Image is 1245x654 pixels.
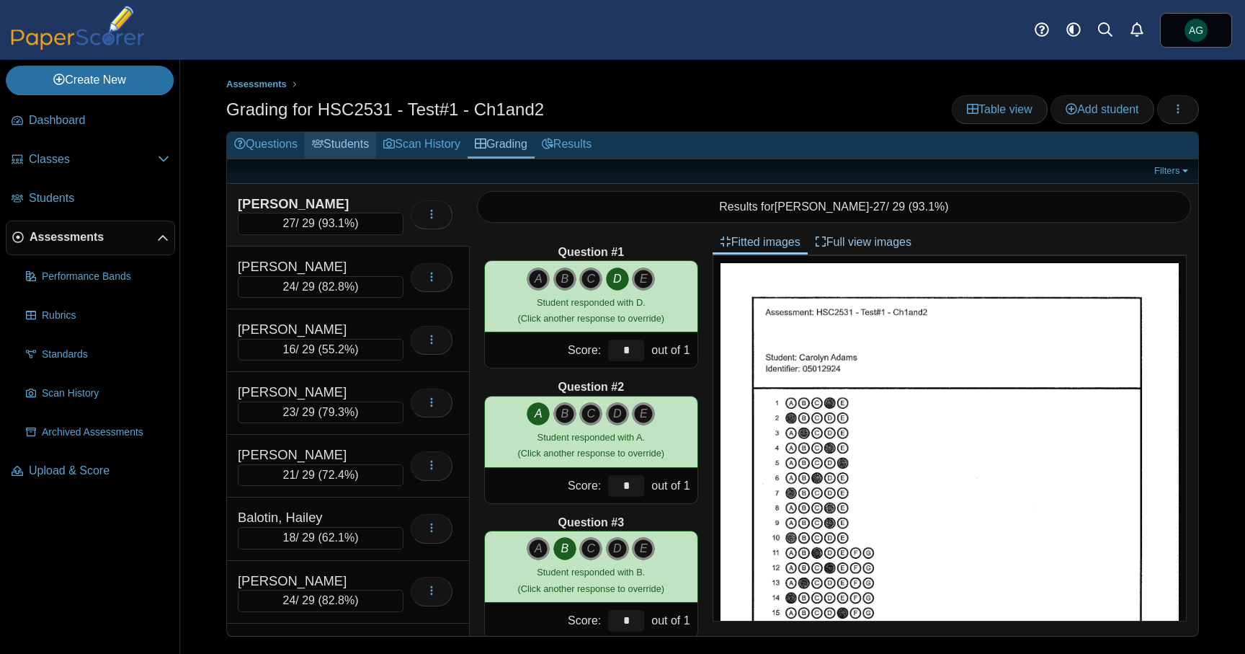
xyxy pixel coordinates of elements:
[29,112,169,128] span: Dashboard
[322,217,354,229] span: 93.1%
[579,268,602,291] i: C
[518,297,664,324] small: (Click another response to override)
[558,515,625,531] b: Question #3
[1160,13,1232,48] a: Asena Goren
[713,230,808,255] a: Fitted images
[1050,95,1153,124] a: Add student
[485,603,604,638] div: Score:
[1121,14,1153,46] a: Alerts
[648,332,697,368] div: out of 1
[42,309,169,323] span: Rubrics
[648,468,697,503] div: out of 1
[226,97,544,122] h1: Grading for HSC2531 - Test#1 - Ch1and2
[283,406,296,418] span: 23
[518,432,664,459] small: (Click another response to override)
[305,132,376,159] a: Students
[632,402,655,425] i: E
[808,230,919,255] a: Full view images
[6,221,175,255] a: Assessments
[238,402,403,423] div: / 29 ( )
[873,200,886,213] span: 27
[283,280,296,293] span: 24
[606,402,629,425] i: D
[648,603,697,638] div: out of 1
[42,425,169,440] span: Archived Assessments
[6,40,150,52] a: PaperScorer
[6,6,150,50] img: PaperScorer
[238,572,382,591] div: [PERSON_NAME]
[238,339,403,361] div: / 29 ( )
[227,132,305,159] a: Questions
[485,332,604,368] div: Score:
[20,376,175,411] a: Scan History
[6,104,175,138] a: Dashboard
[606,268,629,291] i: D
[468,132,535,159] a: Grading
[322,531,354,544] span: 62.1%
[6,182,175,216] a: Students
[20,299,175,333] a: Rubrics
[1066,103,1138,115] span: Add student
[537,567,645,578] span: Student responded with B.
[967,103,1032,115] span: Table view
[558,379,625,395] b: Question #2
[20,260,175,294] a: Performance Bands
[238,276,403,298] div: / 29 ( )
[20,415,175,450] a: Archived Assessments
[283,594,296,606] span: 24
[42,270,169,284] span: Performance Bands
[527,268,550,291] i: A
[632,268,655,291] i: E
[238,590,403,611] div: / 29 ( )
[6,66,174,94] a: Create New
[283,343,296,355] span: 16
[912,200,945,213] span: 93.1%
[238,508,382,527] div: Balotin, Hailey
[322,469,354,481] span: 72.4%
[238,320,382,339] div: [PERSON_NAME]
[283,469,296,481] span: 21
[518,567,664,593] small: (Click another response to override)
[238,635,382,653] div: [PERSON_NAME][DEMOGRAPHIC_DATA]
[283,531,296,544] span: 18
[537,297,646,308] span: Student responded with D.
[29,151,158,167] span: Classes
[322,406,354,418] span: 79.3%
[29,190,169,206] span: Students
[20,337,175,372] a: Standards
[376,132,468,159] a: Scan History
[238,527,403,549] div: / 29 ( )
[42,348,169,362] span: Standards
[283,217,296,229] span: 27
[553,268,576,291] i: B
[42,386,169,401] span: Scan History
[952,95,1048,124] a: Table view
[238,257,382,276] div: [PERSON_NAME]
[238,446,382,464] div: [PERSON_NAME]
[606,537,629,560] i: D
[579,537,602,560] i: C
[30,229,157,245] span: Assessments
[6,143,175,177] a: Classes
[527,402,550,425] i: A
[238,383,382,402] div: [PERSON_NAME]
[6,454,175,489] a: Upload & Score
[527,537,550,560] i: A
[775,200,870,213] span: [PERSON_NAME]
[238,213,403,234] div: / 29 ( )
[537,432,645,443] span: Student responded with A.
[558,244,625,260] b: Question #1
[553,537,576,560] i: B
[322,280,354,293] span: 82.8%
[477,191,1191,223] div: Results for - / 29 ( )
[238,195,382,213] div: [PERSON_NAME]
[1189,25,1203,35] span: Asena Goren
[579,402,602,425] i: C
[322,594,354,606] span: 82.8%
[553,402,576,425] i: B
[223,76,290,94] a: Assessments
[238,464,403,486] div: / 29 ( )
[1184,19,1208,42] span: Asena Goren
[226,79,287,89] span: Assessments
[1151,164,1195,178] a: Filters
